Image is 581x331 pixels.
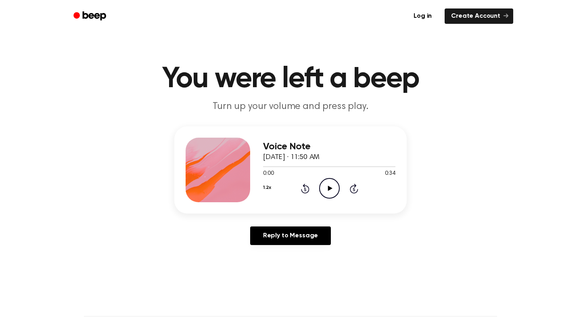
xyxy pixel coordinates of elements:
p: Turn up your volume and press play. [136,100,445,113]
a: Log in [405,7,440,25]
h1: You were left a beep [84,65,497,94]
a: Reply to Message [250,226,331,245]
span: [DATE] · 11:50 AM [263,154,320,161]
span: 0:34 [385,170,395,178]
h3: Voice Note [263,141,395,152]
a: Create Account [445,8,513,24]
a: Beep [68,8,113,24]
button: 1.2x [263,181,271,195]
span: 0:00 [263,170,274,178]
